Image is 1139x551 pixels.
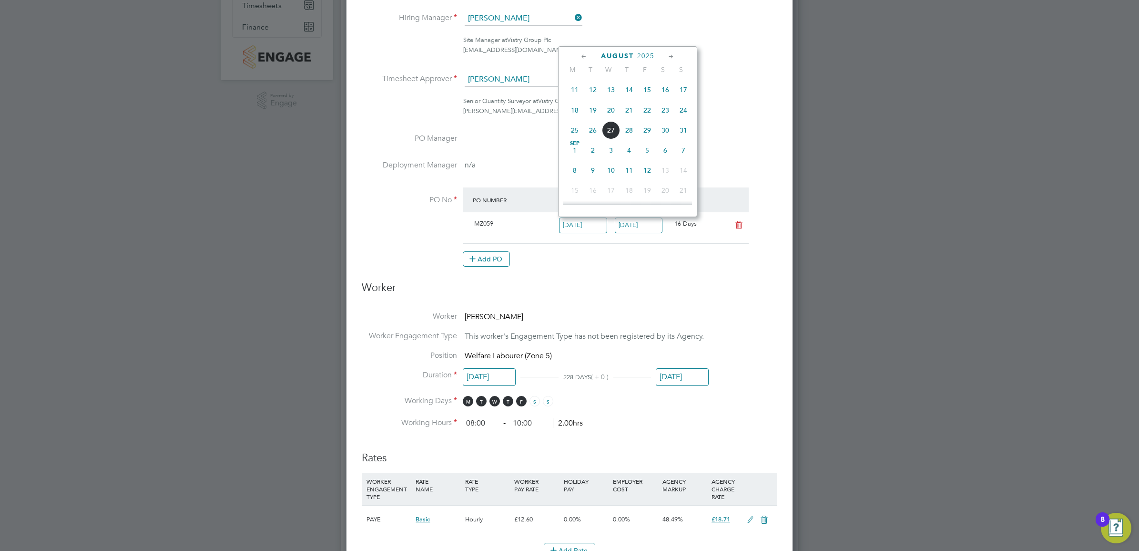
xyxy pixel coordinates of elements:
span: S [672,65,690,74]
span: 25 [566,121,584,139]
span: 11 [566,81,584,99]
span: 228 DAYS [563,373,591,381]
span: 2 [584,141,602,159]
span: Senior Quantity Surveyor at [463,97,538,105]
span: S [529,396,540,406]
span: 30 [656,121,674,139]
span: F [636,65,654,74]
input: 17:00 [509,415,546,432]
div: WORKER PAY RATE [512,473,561,498]
span: Welfare Labourer (Zone 5) [465,351,552,361]
span: Vistry Group Plc [507,36,551,44]
input: Select one [559,218,607,233]
span: 11 [620,161,638,179]
span: 2.00hrs [553,418,583,428]
div: RATE TYPE [463,473,512,498]
span: 0.00% [564,515,581,523]
span: 19 [638,181,656,199]
span: 22 [638,101,656,119]
span: 5 [638,141,656,159]
button: Open Resource Center, 8 new notifications [1101,513,1131,543]
span: ( + 0 ) [591,373,609,381]
span: 17 [602,181,620,199]
label: Deployment Manager [362,160,457,170]
span: This worker's Engagement Type has not been registered by its Agency. [465,332,704,341]
span: 21 [620,101,638,119]
span: 2025 [637,52,654,60]
span: [PERSON_NAME][EMAIL_ADDRESS][PERSON_NAME][DOMAIN_NAME] [463,107,665,115]
label: PO Manager [362,134,457,144]
input: Select one [615,218,663,233]
span: Sep [566,141,584,146]
span: 13 [602,81,620,99]
span: 15 [638,81,656,99]
input: Search for... [465,73,582,87]
span: 26 [584,121,602,139]
label: Working Hours [362,418,457,428]
div: Hourly [463,506,512,533]
h3: Worker [362,281,777,302]
span: 0.00% [613,515,630,523]
div: PAYE [364,506,413,533]
span: 28 [620,121,638,139]
span: W [600,65,618,74]
label: Worker Engagement Type [362,331,457,341]
span: 23 [656,101,674,119]
label: Worker [362,312,457,322]
div: EMPLOYER COST [610,473,660,498]
span: 12 [584,81,602,99]
div: Expiry [671,191,726,208]
span: 3 [602,141,620,159]
span: 1 [566,141,584,159]
span: T [618,65,636,74]
span: 27 [602,121,620,139]
span: 19 [584,101,602,119]
span: 10 [602,161,620,179]
div: WORKER ENGAGEMENT TYPE [364,473,413,505]
span: F [516,396,527,406]
button: Add PO [463,251,510,267]
span: Site Manager at [463,36,507,44]
span: 9 [584,161,602,179]
span: ‐ [501,418,508,428]
h3: Rates [362,442,777,465]
span: 13 [656,161,674,179]
span: S [654,65,672,74]
span: 8 [566,161,584,179]
span: M [463,396,473,406]
span: £18.71 [712,515,730,523]
label: Timesheet Approver [362,74,457,84]
span: 6 [656,141,674,159]
span: 14 [674,161,692,179]
span: S [543,396,553,406]
span: 7 [674,141,692,159]
div: RATE NAME [413,473,462,498]
span: 21 [674,181,692,199]
div: 8 [1100,520,1105,532]
span: Vistry Group Plc [538,97,582,105]
span: [PERSON_NAME] [465,312,523,322]
span: 14 [620,81,638,99]
span: 17 [674,81,692,99]
div: PO Number [470,191,559,208]
span: W [489,396,500,406]
span: M [563,65,581,74]
div: £12.60 [512,506,561,533]
span: T [476,396,487,406]
span: August [601,52,634,60]
span: 16 [584,181,602,199]
label: Position [362,351,457,361]
span: MZ059 [474,219,493,228]
label: PO No [362,195,457,205]
span: 20 [602,101,620,119]
label: Working Days [362,396,457,406]
span: T [503,396,513,406]
div: AGENCY MARKUP [660,473,709,498]
input: Select one [463,368,516,386]
span: 18 [566,101,584,119]
label: Hiring Manager [362,13,457,23]
span: 20 [656,181,674,199]
span: 16 Days [674,219,697,228]
span: Basic [416,515,430,523]
span: 29 [638,121,656,139]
